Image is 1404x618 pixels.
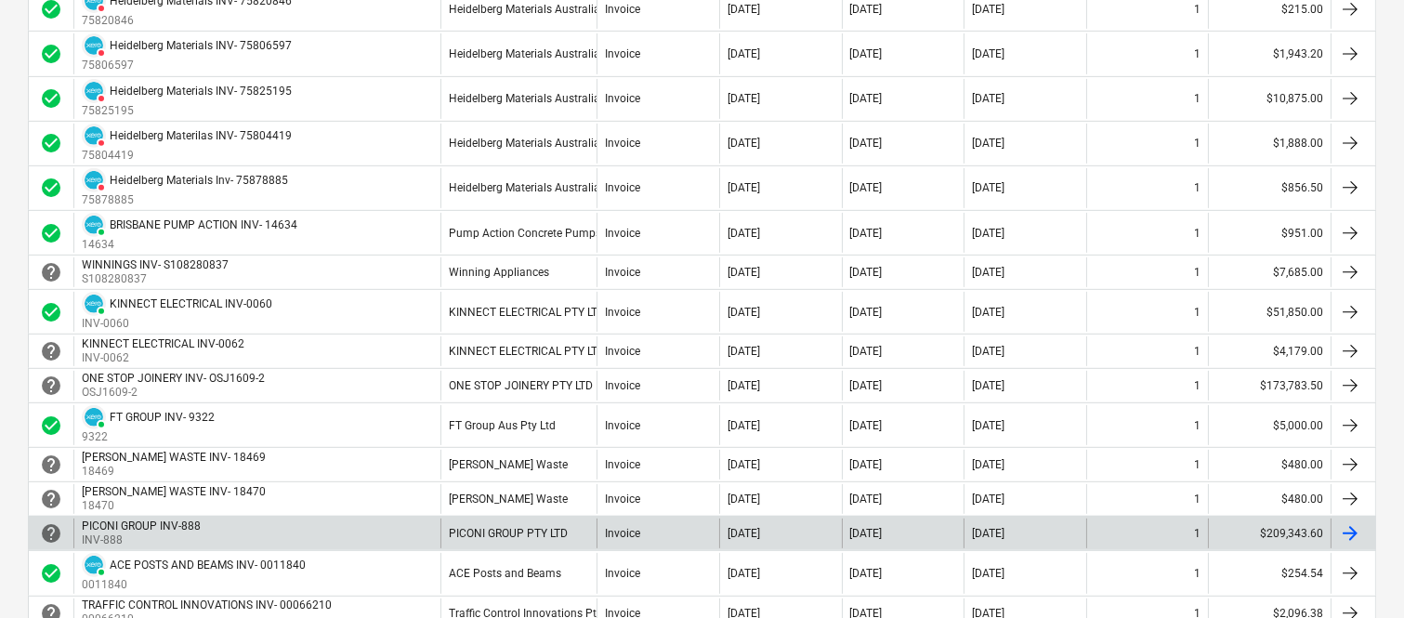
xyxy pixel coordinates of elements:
div: [DATE] [850,458,883,471]
div: KINNECT ELECTRICAL PTY LTD (GST from [DATE]) [449,306,698,319]
div: [DATE] [850,493,883,506]
div: Invoice is waiting for an approval [40,454,62,476]
div: $209,343.60 [1208,519,1331,548]
div: Heidelberg Materials Australia Pty LTD [449,181,640,194]
div: Invoice is waiting for an approval [40,261,62,283]
p: 75806597 [82,58,292,73]
div: Heidelberg Materilas INV- 75804419 [110,129,292,142]
div: Invoice [605,527,640,540]
div: [PERSON_NAME] WASTE INV- 18470 [82,485,266,498]
div: Invoice is waiting for an approval [40,488,62,510]
div: [DATE] [972,266,1004,279]
div: [DATE] [850,181,883,194]
div: $1,888.00 [1208,124,1331,164]
div: Chat Widget [1311,529,1404,618]
div: [DATE] [728,227,760,240]
div: [DATE] [972,306,1004,319]
div: FT GROUP INV- 9322 [110,411,215,424]
div: Heidelberg Materials INV- 75825195 [110,85,292,98]
div: [DATE] [972,345,1004,358]
div: [DATE] [972,137,1004,150]
div: Heidelberg Materials Australia Pty LTD [449,137,640,150]
div: ACE Posts and Beams [449,567,561,580]
div: Invoice is waiting for an approval [40,375,62,397]
p: 75878885 [82,192,288,208]
p: S108280837 [82,271,232,287]
div: Invoice has been synced with Xero and its status is currently DELETED [82,79,106,103]
div: [DATE] [850,266,883,279]
div: [DATE] [972,227,1004,240]
div: Invoice [605,419,640,432]
div: $173,783.50 [1208,371,1331,401]
div: [DATE] [850,137,883,150]
div: [DATE] [728,266,760,279]
div: Invoice was approved [40,301,62,323]
div: [DATE] [850,567,883,580]
div: [DATE] [972,458,1004,471]
div: ONE STOP JOINERY PTY LTD [449,379,593,392]
div: ACE POSTS AND BEAMS INV- 0011840 [110,559,306,572]
div: Heidelberg Materials Australia Pty LTD [449,47,640,60]
div: PICONI GROUP INV-888 [82,519,201,533]
img: xero.svg [85,36,103,55]
div: 1 [1194,458,1201,471]
div: Invoice [605,345,640,358]
div: Invoice was approved [40,177,62,199]
div: [DATE] [972,527,1004,540]
div: PICONI GROUP PTY LTD [449,527,568,540]
img: xero.svg [85,171,103,190]
div: 1 [1194,3,1201,16]
div: [DATE] [728,3,760,16]
div: [DATE] [972,493,1004,506]
div: Invoice [605,458,640,471]
span: help [40,340,62,362]
div: [DATE] [728,493,760,506]
div: [DATE] [728,527,760,540]
img: xero.svg [85,216,103,234]
div: [DATE] [728,306,760,319]
div: Invoice [605,567,640,580]
span: help [40,522,62,545]
span: check_circle [40,87,62,110]
div: Invoice has been synced with Xero and its status is currently DELETED [82,124,106,148]
div: [DATE] [972,567,1004,580]
div: 1 [1194,567,1201,580]
div: Pump Action Concrete Pumps (GST) [449,227,632,240]
p: 75804419 [82,148,292,164]
span: help [40,375,62,397]
div: Invoice [605,227,640,240]
p: 18470 [82,498,269,514]
div: Invoice [605,137,640,150]
div: $856.50 [1208,168,1331,208]
div: Invoice was approved [40,222,62,244]
div: KINNECT ELECTRICAL PTY LTD (GST from [DATE]) [449,345,698,358]
div: Invoice has been synced with Xero and its status is currently DELETED [82,33,106,58]
div: KINNECT ELECTRICAL INV-0060 [110,297,272,310]
span: check_circle [40,132,62,154]
div: Heidelberg Materials INV- 75806597 [110,39,292,52]
img: xero.svg [85,556,103,574]
div: $4,179.00 [1208,336,1331,366]
div: Heidelberg Materials Australia Pty LTD [449,3,640,16]
div: Invoice has been synced with Xero and its status is currently PAID [82,292,106,316]
div: [DATE] [850,306,883,319]
p: 75820846 [82,13,292,29]
span: check_circle [40,43,62,65]
div: [DATE] [972,3,1004,16]
div: Invoice [605,493,640,506]
div: Invoice has been synced with Xero and its status is currently PAID [82,213,106,237]
p: 18469 [82,464,269,480]
span: check_circle [40,562,62,585]
div: 1 [1194,345,1201,358]
div: 1 [1194,419,1201,432]
div: 1 [1194,181,1201,194]
span: check_circle [40,414,62,437]
div: Invoice has been synced with Xero and its status is currently PAID [82,405,106,429]
div: [DATE] [972,92,1004,105]
div: Winning Appliances [449,266,549,279]
div: [PERSON_NAME] WASTE INV- 18469 [82,451,266,464]
img: xero.svg [85,82,103,100]
div: $480.00 [1208,450,1331,480]
div: Invoice was approved [40,43,62,65]
div: $480.00 [1208,484,1331,514]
